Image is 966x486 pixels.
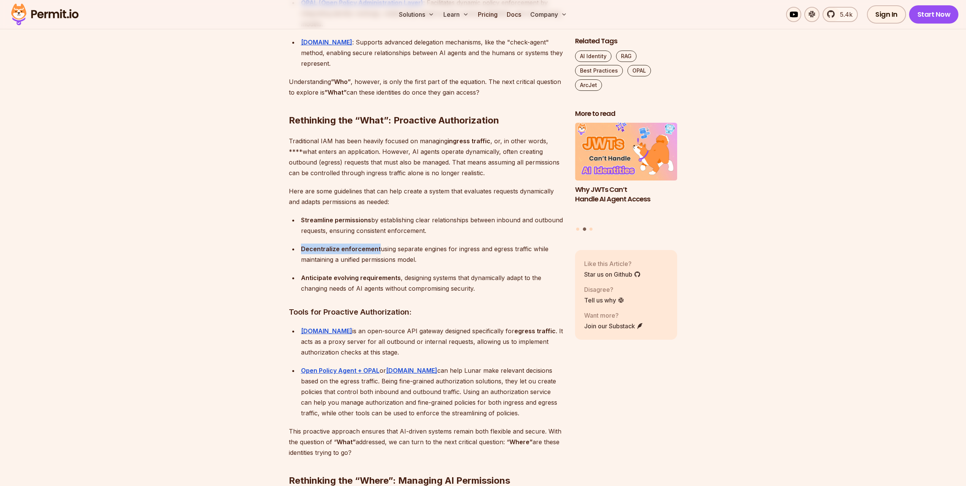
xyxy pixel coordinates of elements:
[616,51,637,62] a: RAG
[823,7,858,22] a: 5.4k
[301,244,563,265] div: using separate engines for ingress and egress traffic while maintaining a unified permissions model.
[584,321,643,331] a: Join our Substack
[301,216,371,224] strong: Streamline permissions
[575,65,623,76] a: Best Practices
[440,7,472,22] button: Learn
[575,123,678,223] li: 2 of 3
[301,327,352,335] a: [DOMAIN_NAME]
[575,36,678,46] h2: Related Tags
[867,5,906,24] a: Sign In
[331,78,351,85] strong: ”Who”
[576,228,579,231] button: Go to slide 1
[475,7,501,22] a: Pricing
[584,259,641,268] p: Like this Article?
[289,84,563,127] h2: Rethinking the “What”: Proactive Authorization
[301,215,563,236] div: by establishing clear relationships between inbound and outbound requests, ensuring consistent en...
[301,365,563,418] div: or can help Lunar make relevant decisions based on the egress traffic. Being fine-grained authori...
[301,38,352,46] a: [DOMAIN_NAME]
[289,306,563,318] h3: Tools for Proactive Authorization:
[386,367,437,374] a: [DOMAIN_NAME]
[301,367,380,374] a: Open Policy Agent + OPAL
[584,270,641,279] a: Star us on Github
[504,7,524,22] a: Docs
[289,136,563,178] p: Traditional IAM has been heavily focused on managing , or, in other words, ****what enters an app...
[396,7,437,22] button: Solutions
[575,79,602,91] a: ArcJet
[909,5,959,24] a: Start Now
[325,89,347,96] strong: ”What”
[509,438,533,446] strong: Where”
[301,245,381,253] strong: Decentralize enforcement
[527,7,570,22] button: Company
[448,137,490,145] strong: ingress traffic
[584,285,624,294] p: Disagree?
[514,327,556,335] strong: egress traffic
[627,65,651,76] a: OPAL
[301,272,563,294] div: , designing systems that dynamically adapt to the changing needs of AI agents without compromisin...
[575,123,678,181] img: Why JWTs Can’t Handle AI Agent Access
[575,123,678,223] a: Why JWTs Can’t Handle AI Agent AccessWhy JWTs Can’t Handle AI Agent Access
[575,185,678,204] h3: Why JWTs Can’t Handle AI Agent Access
[301,37,563,69] div: : Supports advanced delegation mechanisms, like the "check-agent" method, enabling secure relatio...
[584,296,624,305] a: Tell us why
[575,109,678,119] h2: More to read
[575,51,611,62] a: AI Identity
[289,186,563,207] p: Here are some guidelines that can help create a system that evaluates requests dynamically and ad...
[337,438,356,446] strong: What”
[583,228,586,231] button: Go to slide 2
[289,76,563,98] p: Understanding , however, is only the first part of the equation. The next critical question to ex...
[289,426,563,458] p: This proactive approach ensures that AI-driven systems remain both flexible and secure. With the ...
[301,274,401,282] strong: Anticipate evolving requirements
[835,10,853,19] span: 5.4k
[301,326,563,358] div: is an open-source API gateway designed specifically for . It acts as a proxy server for all outbo...
[589,228,593,231] button: Go to slide 3
[575,123,678,232] div: Posts
[8,2,82,27] img: Permit logo
[584,311,643,320] p: Want more?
